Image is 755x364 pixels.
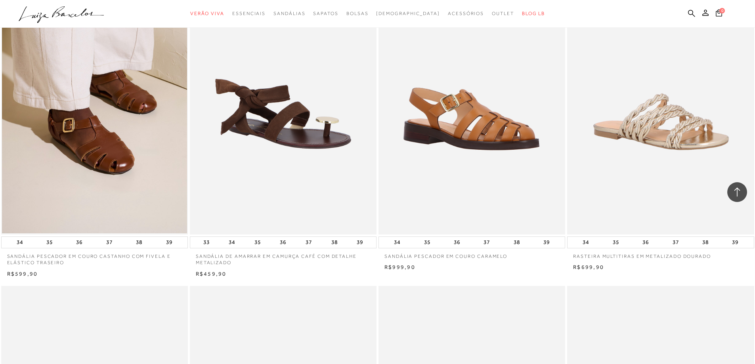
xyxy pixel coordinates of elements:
[448,11,484,16] span: Acessórios
[713,9,724,19] button: 0
[580,237,591,248] button: 34
[7,271,38,277] span: R$599,90
[1,248,188,267] a: SANDÁLIA PESCADOR EM COURO CASTANHO COM FIVELA E ELÁSTICO TRASEIRO
[273,11,305,16] span: Sandálias
[190,11,224,16] span: Verão Viva
[74,237,85,248] button: 36
[313,6,338,21] a: categoryNavScreenReaderText
[232,11,266,16] span: Essenciais
[196,271,227,277] span: R$459,90
[511,237,522,248] button: 38
[164,237,175,248] button: 39
[610,237,621,248] button: 35
[252,237,263,248] button: 35
[346,11,369,16] span: Bolsas
[422,237,433,248] button: 35
[522,6,545,21] a: BLOG LB
[329,237,340,248] button: 38
[232,6,266,21] a: categoryNavScreenReaderText
[378,248,565,260] a: SANDÁLIA PESCADOR EM COURO CARAMELO
[700,237,711,248] button: 38
[670,237,681,248] button: 37
[392,237,403,248] button: 34
[481,237,492,248] button: 37
[384,264,415,270] span: R$999,90
[313,11,338,16] span: Sapatos
[14,237,25,248] button: 34
[303,237,314,248] button: 37
[190,6,224,21] a: categoryNavScreenReaderText
[522,11,545,16] span: BLOG LB
[226,237,237,248] button: 34
[376,6,440,21] a: noSubCategoriesText
[104,237,115,248] button: 37
[273,6,305,21] a: categoryNavScreenReaderText
[492,11,514,16] span: Outlet
[190,248,377,267] a: SANDÁLIA DE AMARRAR EM CAMURÇA CAFÉ COM DETALHE METALIZADO
[492,6,514,21] a: categoryNavScreenReaderText
[541,237,552,248] button: 39
[448,6,484,21] a: categoryNavScreenReaderText
[134,237,145,248] button: 38
[451,237,463,248] button: 36
[640,237,651,248] button: 36
[44,237,55,248] button: 35
[730,237,741,248] button: 39
[277,237,289,248] button: 36
[354,237,365,248] button: 39
[376,11,440,16] span: [DEMOGRAPHIC_DATA]
[567,248,754,260] a: RASTEIRA MULTITIRAS EM METALIZADO DOURADO
[719,8,725,13] span: 0
[573,264,604,270] span: R$699,90
[201,237,212,248] button: 33
[346,6,369,21] a: categoryNavScreenReaderText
